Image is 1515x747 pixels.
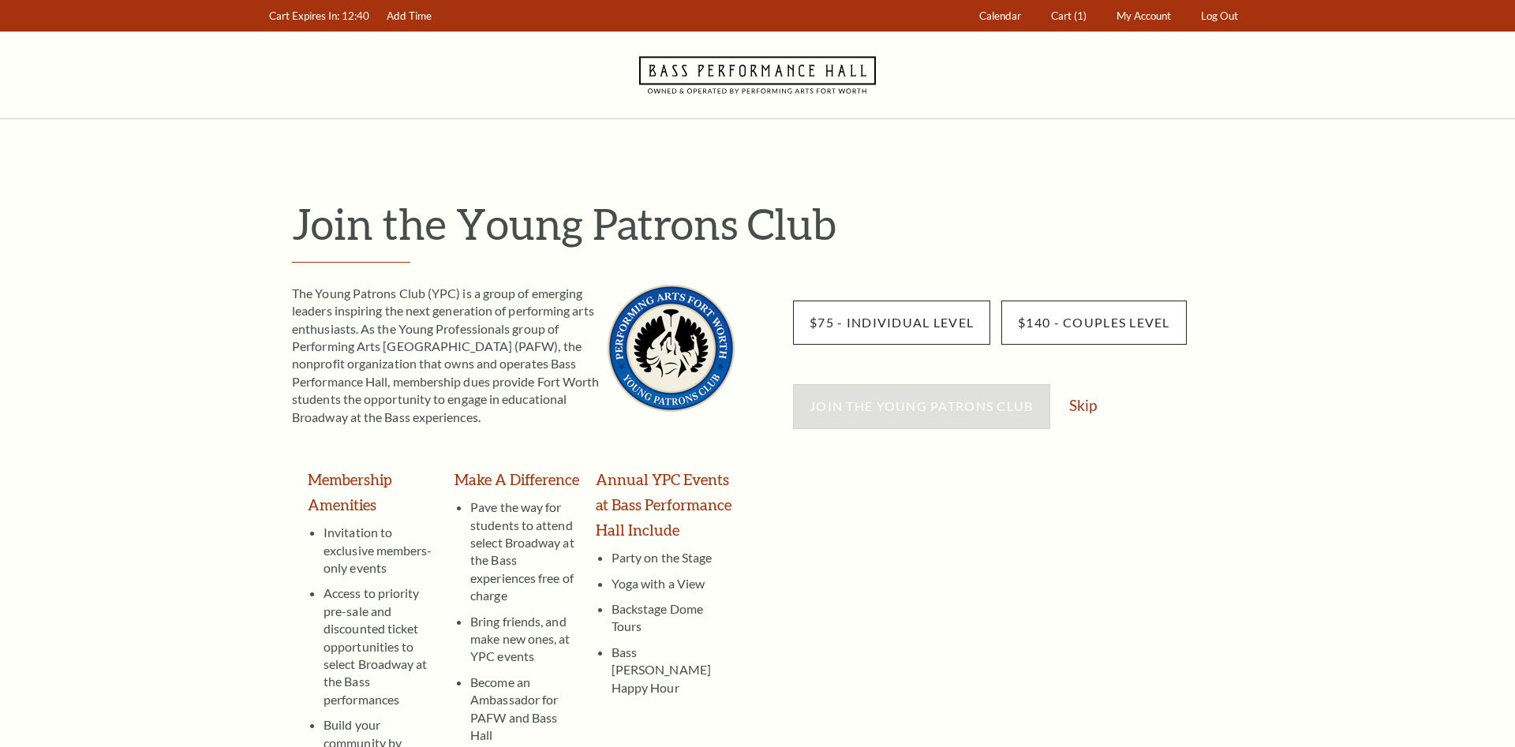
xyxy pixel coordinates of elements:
[612,549,735,566] li: Party on the Stage
[269,9,339,22] span: Cart Expires In:
[324,524,439,577] li: Invitation to exclusive members-only events
[470,605,580,666] li: Bring friends, and make new ones, at YPC events
[292,198,1247,249] h1: Join the Young Patrons Club
[292,285,735,426] p: The Young Patrons Club (YPC) is a group of emerging leaders inspiring the next generation of perf...
[810,398,1034,413] span: Join the Young Patrons Club
[1194,1,1246,32] a: Log Out
[1074,9,1087,22] span: (1)
[470,499,580,604] li: Pave the way for students to attend select Broadway at the Bass experiences free of charge
[308,467,439,517] h3: Membership Amenities
[972,1,1029,32] a: Calendar
[596,467,735,543] h3: Annual YPC Events at Bass Performance Hall Include
[793,384,1050,428] button: Join the Young Patrons Club
[612,567,735,592] li: Yoga with a View
[979,9,1021,22] span: Calendar
[1109,1,1179,32] a: My Account
[342,9,369,22] span: 12:40
[1069,398,1097,413] a: Skip
[793,301,990,345] input: $75 - Individual Level
[1117,9,1171,22] span: My Account
[324,577,439,708] li: Access to priority pre-sale and discounted ticket opportunities to select Broadway at the Bass pe...
[1044,1,1094,32] a: Cart (1)
[1001,301,1187,345] input: $140 - Couples Level
[1051,9,1072,22] span: Cart
[454,467,580,492] h3: Make A Difference
[470,666,580,745] li: Become an Ambassador for PAFW and Bass Hall
[612,636,735,697] li: Bass [PERSON_NAME] Happy Hour
[380,1,440,32] a: Add Time
[612,592,735,636] li: Backstage Dome Tours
